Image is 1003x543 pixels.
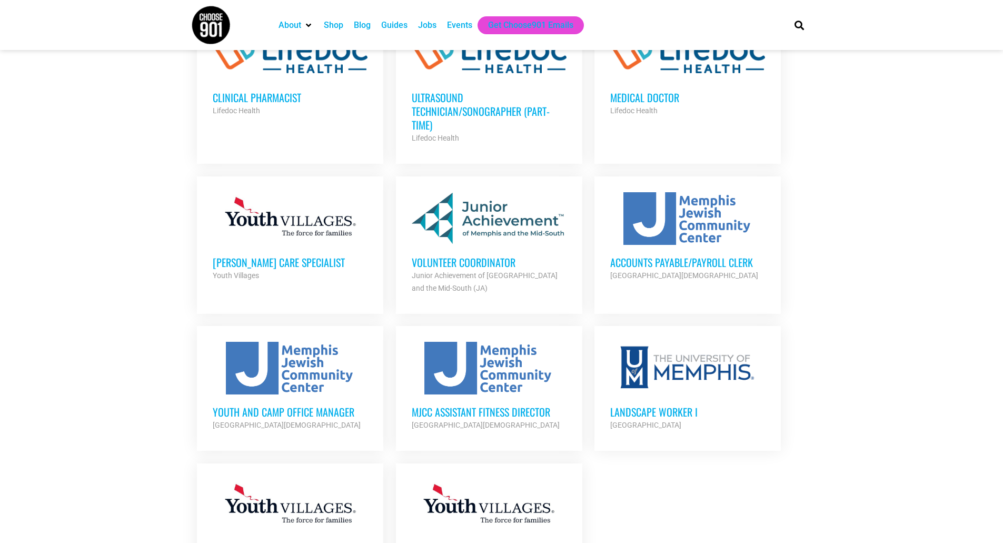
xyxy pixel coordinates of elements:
a: Youth and Camp Office Manager [GEOGRAPHIC_DATA][DEMOGRAPHIC_DATA] [197,326,383,447]
a: [PERSON_NAME] Care Specialist Youth Villages [197,176,383,298]
h3: Youth and Camp Office Manager [213,405,368,419]
a: Jobs [418,19,436,32]
a: Shop [324,19,343,32]
a: Guides [381,19,408,32]
strong: Lifedoc Health [213,106,260,115]
div: About [273,16,319,34]
a: About [279,19,301,32]
strong: Youth Villages [213,271,259,280]
strong: [GEOGRAPHIC_DATA] [610,421,681,429]
h3: Medical Doctor [610,91,765,104]
strong: [GEOGRAPHIC_DATA][DEMOGRAPHIC_DATA] [412,421,560,429]
a: Landscape Worker I [GEOGRAPHIC_DATA] [594,326,781,447]
h3: [PERSON_NAME] Care Specialist [213,255,368,269]
strong: Junior Achievement of [GEOGRAPHIC_DATA] and the Mid-South (JA) [412,271,558,292]
a: Events [447,19,472,32]
div: Search [790,16,808,34]
a: Volunteer Coordinator Junior Achievement of [GEOGRAPHIC_DATA] and the Mid-South (JA) [396,176,582,310]
a: Medical Doctor Lifedoc Health [594,12,781,133]
a: Accounts Payable/Payroll Clerk [GEOGRAPHIC_DATA][DEMOGRAPHIC_DATA] [594,176,781,298]
h3: Accounts Payable/Payroll Clerk [610,255,765,269]
strong: Lifedoc Health [610,106,658,115]
a: Ultrasound Technician/Sonographer (Part-Time) Lifedoc Health [396,12,582,160]
h3: MJCC Assistant Fitness Director [412,405,567,419]
a: Blog [354,19,371,32]
h3: Ultrasound Technician/Sonographer (Part-Time) [412,91,567,132]
strong: [GEOGRAPHIC_DATA][DEMOGRAPHIC_DATA] [213,421,361,429]
h3: Volunteer Coordinator [412,255,567,269]
strong: [GEOGRAPHIC_DATA][DEMOGRAPHIC_DATA] [610,271,758,280]
a: MJCC Assistant Fitness Director [GEOGRAPHIC_DATA][DEMOGRAPHIC_DATA] [396,326,582,447]
h3: Landscape Worker I [610,405,765,419]
a: Get Choose901 Emails [488,19,573,32]
strong: Lifedoc Health [412,134,459,142]
nav: Main nav [273,16,777,34]
a: Clinical Pharmacist Lifedoc Health [197,12,383,133]
h3: Clinical Pharmacist [213,91,368,104]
